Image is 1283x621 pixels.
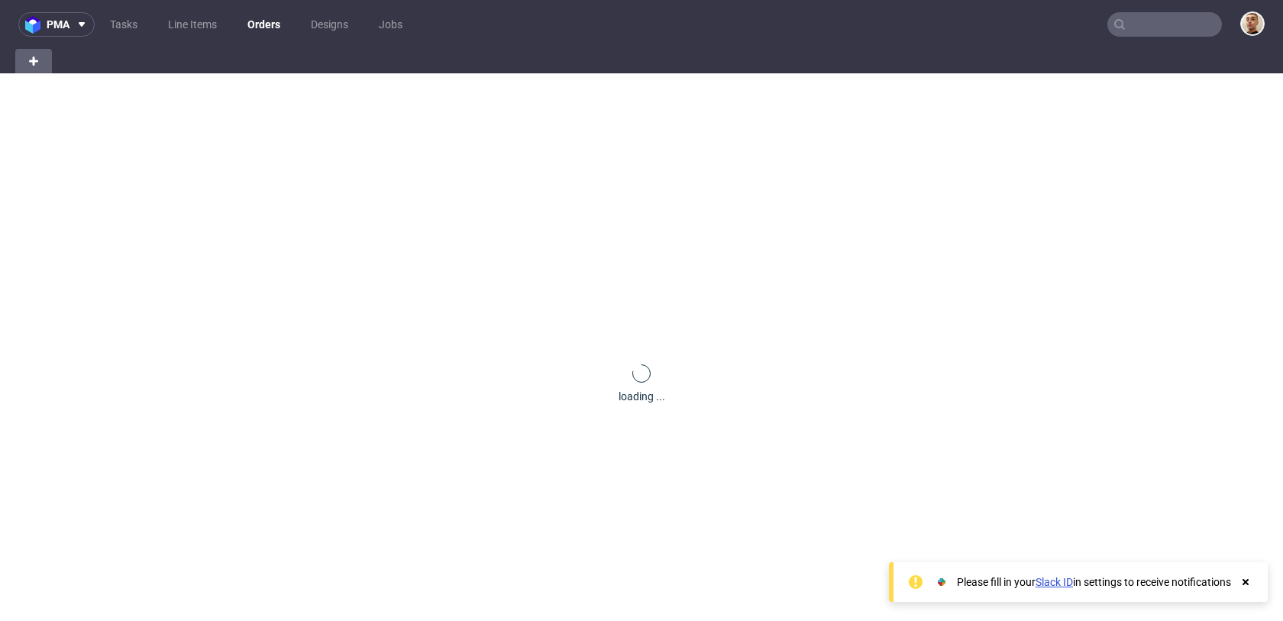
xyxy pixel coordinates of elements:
[934,574,949,590] img: Slack
[159,12,226,37] a: Line Items
[1242,13,1263,34] img: Bartłomiej Leśniczuk
[25,16,47,34] img: logo
[1036,576,1073,588] a: Slack ID
[619,389,665,404] div: loading ...
[302,12,357,37] a: Designs
[370,12,412,37] a: Jobs
[238,12,289,37] a: Orders
[101,12,147,37] a: Tasks
[957,574,1231,590] div: Please fill in your in settings to receive notifications
[47,19,69,30] span: pma
[18,12,95,37] button: pma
